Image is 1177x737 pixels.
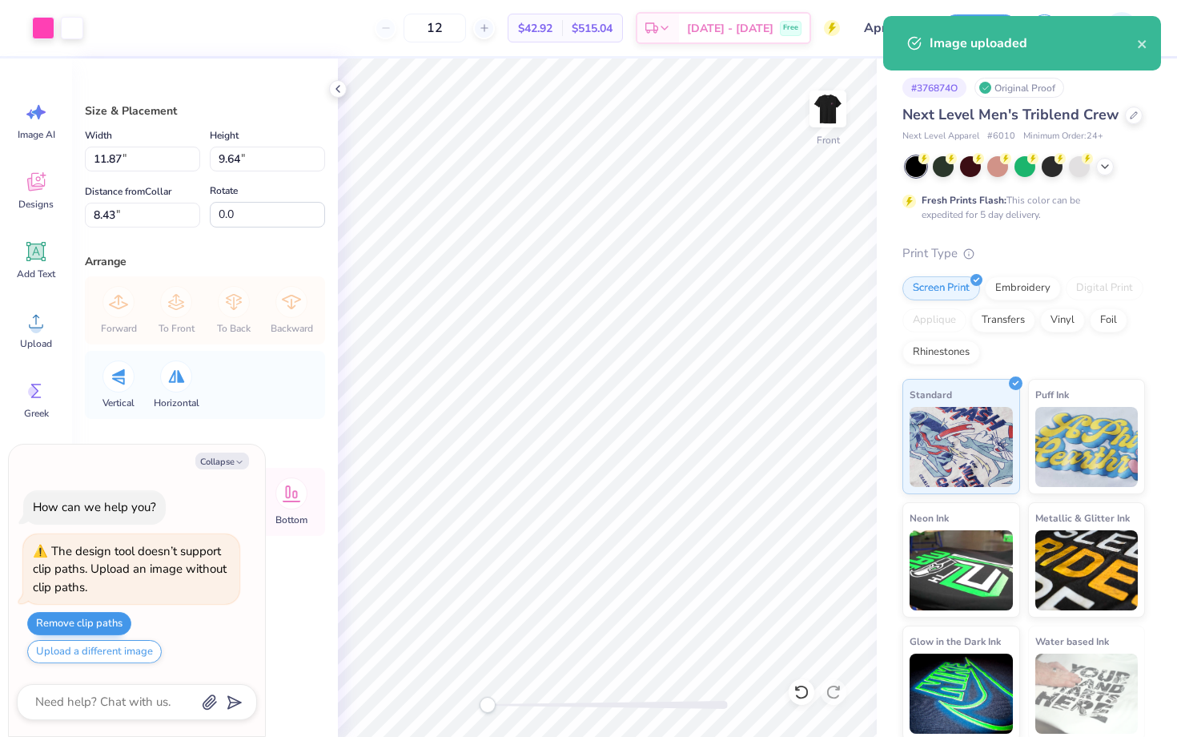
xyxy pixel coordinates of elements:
[1106,12,1138,44] img: Paridhi Bajaj
[922,193,1119,222] div: This color can be expedited for 5 day delivery.
[852,12,930,44] input: Untitled Design
[85,103,325,119] div: Size & Placement
[902,130,979,143] span: Next Level Apparel
[1035,654,1139,734] img: Water based Ink
[974,78,1064,98] div: Original Proof
[210,181,238,200] label: Rotate
[910,633,1001,650] span: Glow in the Dark Ink
[985,276,1061,300] div: Embroidery
[33,543,227,595] div: The design tool doesn’t support clip paths. Upload an image without clip paths.
[1023,130,1103,143] span: Minimum Order: 24 +
[17,268,55,280] span: Add Text
[1035,530,1139,610] img: Metallic & Glitter Ink
[910,407,1013,487] img: Standard
[210,126,239,145] label: Height
[195,453,249,469] button: Collapse
[1035,407,1139,487] img: Puff Ink
[572,20,613,37] span: $515.04
[102,397,135,409] span: Vertical
[971,308,1035,332] div: Transfers
[910,509,949,526] span: Neon Ink
[902,105,1119,124] span: Next Level Men's Triblend Crew
[85,126,112,145] label: Width
[18,198,54,211] span: Designs
[812,93,844,125] img: Front
[154,397,199,409] span: Horizontal
[518,20,552,37] span: $42.92
[910,654,1013,734] img: Glow in the Dark Ink
[33,499,156,515] div: How can we help you?
[27,612,131,635] button: Remove clip paths
[783,22,798,34] span: Free
[910,386,952,403] span: Standard
[275,513,307,526] span: Bottom
[1079,12,1145,44] a: PB
[1090,308,1127,332] div: Foil
[910,530,1013,610] img: Neon Ink
[1035,633,1109,650] span: Water based Ink
[85,182,171,201] label: Distance from Collar
[687,20,773,37] span: [DATE] - [DATE]
[902,340,980,364] div: Rhinestones
[902,78,966,98] div: # 376874O
[902,276,980,300] div: Screen Print
[902,244,1145,263] div: Print Type
[817,133,840,147] div: Front
[922,194,1006,207] strong: Fresh Prints Flash:
[1035,509,1130,526] span: Metallic & Glitter Ink
[20,337,52,350] span: Upload
[480,697,496,713] div: Accessibility label
[1040,308,1085,332] div: Vinyl
[1137,34,1148,53] button: close
[930,34,1137,53] div: Image uploaded
[902,308,966,332] div: Applique
[404,14,466,42] input: – –
[24,407,49,420] span: Greek
[987,130,1015,143] span: # 6010
[18,128,55,141] span: Image AI
[85,253,325,270] div: Arrange
[27,640,162,663] button: Upload a different image
[1035,386,1069,403] span: Puff Ink
[1066,276,1143,300] div: Digital Print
